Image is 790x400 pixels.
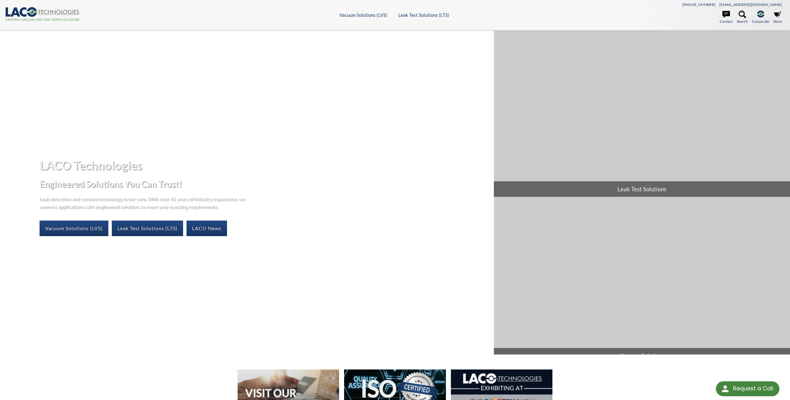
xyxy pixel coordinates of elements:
span: Leak Test Solutions [494,181,790,197]
h1: LACO Technologies [40,158,489,173]
h2: Engineered Solutions You Can Trust! [40,178,489,190]
a: Search [737,11,748,24]
a: Vacuum Solutions (LVS) [339,12,387,18]
a: Leak Test Solutions [494,31,790,197]
a: Leak Test Solutions (LTS) [398,12,449,18]
a: Contact [720,11,733,24]
a: Vacuum Solutions [494,197,790,364]
a: Store [773,11,782,24]
div: Request a Call [733,381,773,396]
span: Vacuum Solutions [494,348,790,364]
img: round button [720,384,730,394]
a: Leak Test Solutions (LTS) [112,221,183,236]
div: Request a Call [716,381,779,396]
a: LACO News [187,221,227,236]
p: Leak detection and vacuum technology is our core. With over 45 years of industry experience, we c... [40,195,248,211]
a: Vacuum Solutions (LVS) [40,221,108,236]
span: Corporate [752,18,769,24]
a: [EMAIL_ADDRESS][DOMAIN_NAME] [719,2,782,7]
a: [PHONE_NUMBER] [682,2,716,7]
